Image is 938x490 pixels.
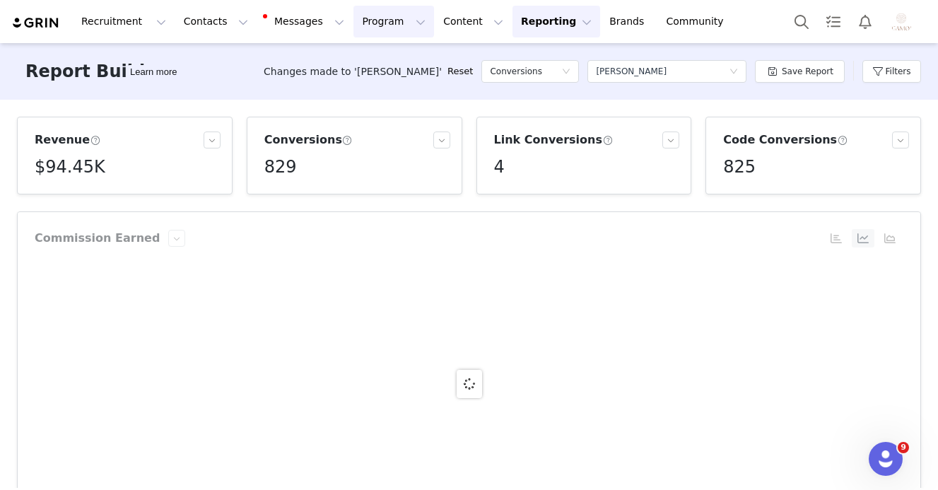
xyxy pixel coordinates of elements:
h3: Conversions [264,132,353,148]
iframe: Intercom live chat [869,442,903,476]
h5: 829 [264,154,297,180]
h3: Report Builder [25,59,165,84]
h5: Conversions [490,61,542,82]
a: Brands [601,6,657,37]
button: Save Report [755,60,845,83]
button: Messages [257,6,353,37]
h3: Code Conversions [723,132,848,148]
img: grin logo [11,16,61,30]
h5: $94.45K [35,154,105,180]
a: Community [658,6,739,37]
button: Content [435,6,512,37]
i: icon: down [729,67,738,77]
button: Filters [862,60,921,83]
button: Program [353,6,434,37]
h3: Revenue [35,132,100,148]
h3: Link Conversions [494,132,614,148]
div: Tooltip anchor [127,65,180,79]
button: Notifications [850,6,881,37]
h5: 825 [723,154,756,180]
a: Reset [447,64,473,78]
a: Tasks [818,6,849,37]
button: Reporting [512,6,600,37]
button: Contacts [175,6,257,37]
button: Profile [881,11,927,33]
h5: 4 [494,154,505,180]
span: Changes made to '[PERSON_NAME]' [264,64,442,79]
i: icon: down [562,67,570,77]
button: Search [786,6,817,37]
span: 9 [898,442,909,453]
div: Shea [596,61,667,82]
img: c1339561-2281-496c-90c0-52fef8d894c9.png [890,11,913,33]
button: Recruitment [73,6,175,37]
